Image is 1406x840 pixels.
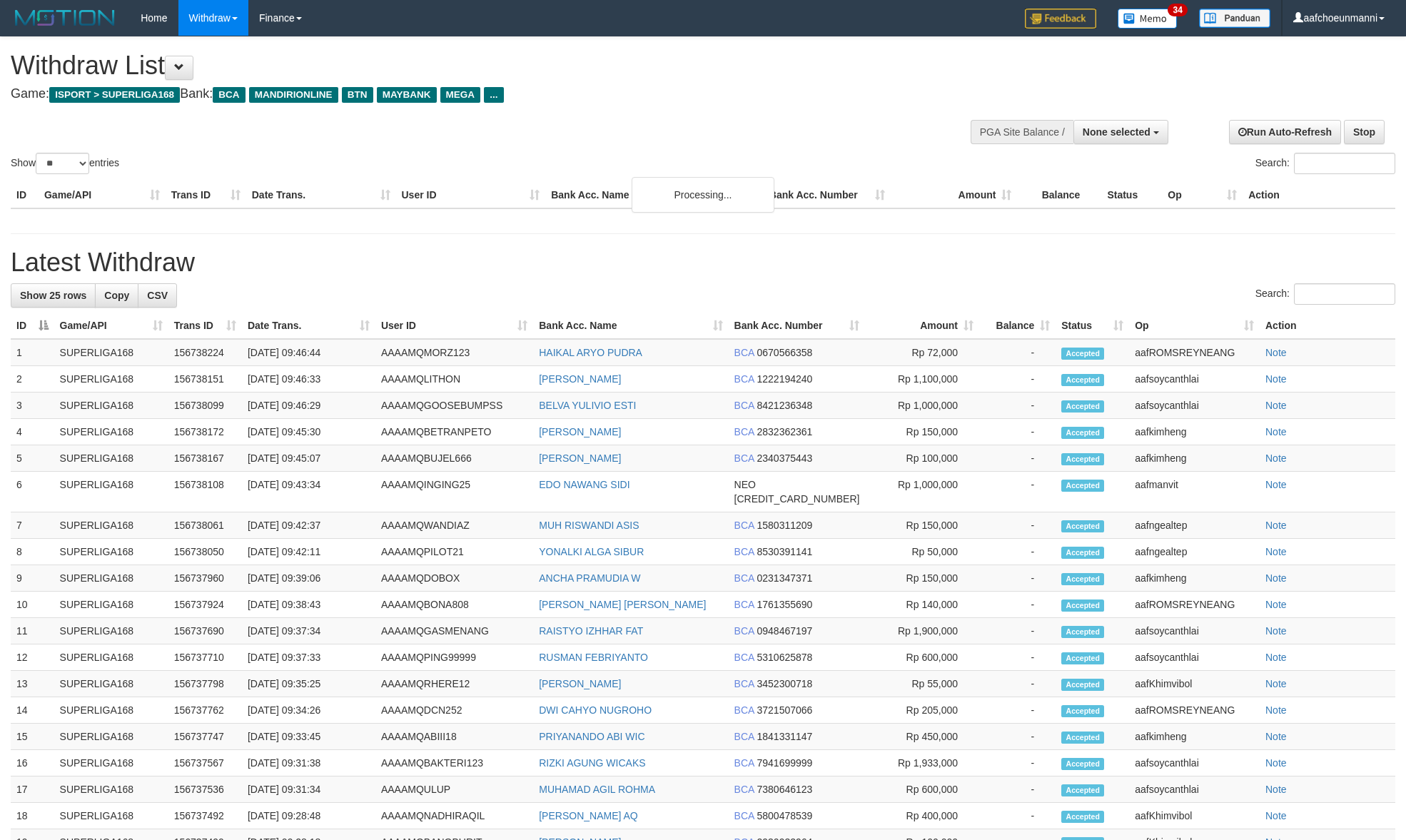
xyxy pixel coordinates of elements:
a: [PERSON_NAME] [539,373,621,385]
td: SUPERLIGA168 [54,472,168,512]
span: Copy 0948467197 to clipboard [757,625,813,637]
button: None selected [1073,120,1168,144]
span: BCA [734,347,754,358]
td: SUPERLIGA168 [54,671,168,697]
td: 16 [11,750,54,776]
td: 156737492 [168,803,242,829]
td: - [979,472,1056,512]
td: aafsoycanthlai [1129,366,1260,393]
td: aafsoycanthlai [1129,393,1260,419]
th: Game/API: activate to sort column ascending [54,313,168,339]
span: BCA [734,678,754,689]
td: AAAAMQBETRANPETO [375,419,533,445]
span: BCA [734,652,754,663]
td: - [979,697,1056,724]
a: Note [1265,652,1287,663]
td: - [979,419,1056,445]
td: 156737924 [168,592,242,618]
td: AAAAMQDCN252 [375,697,533,724]
span: Copy 5859457108771000 to clipboard [734,493,860,505]
span: Copy 7941699999 to clipboard [757,757,813,769]
th: Bank Acc. Number [764,182,891,208]
span: BCA [734,426,754,437]
span: BCA [734,572,754,584]
td: Rp 72,000 [865,339,979,366]
a: Run Auto-Refresh [1229,120,1341,144]
td: AAAAMQBAKTERI123 [375,750,533,776]
td: aafngealtep [1129,539,1260,565]
td: 11 [11,618,54,644]
th: Action [1243,182,1395,208]
td: - [979,776,1056,803]
span: BCA [734,452,754,464]
td: Rp 1,100,000 [865,366,979,393]
td: aafmanvit [1129,472,1260,512]
span: 34 [1168,4,1187,16]
td: - [979,618,1056,644]
td: [DATE] 09:45:30 [242,419,375,445]
span: Copy 8530391141 to clipboard [757,546,813,557]
span: MANDIRIONLINE [249,87,338,103]
a: Note [1265,572,1287,584]
a: MUH RISWANDI ASIS [539,520,639,531]
td: AAAAMQINGING25 [375,472,533,512]
td: Rp 50,000 [865,539,979,565]
td: aafROMSREYNEANG [1129,697,1260,724]
td: AAAAMQNADHIRAQIL [375,803,533,829]
a: Note [1265,599,1287,610]
td: 156738167 [168,445,242,472]
a: [PERSON_NAME] [539,426,621,437]
th: Op: activate to sort column ascending [1129,313,1260,339]
a: Note [1265,426,1287,437]
td: - [979,671,1056,697]
th: Balance: activate to sort column ascending [979,313,1056,339]
td: aafngealtep [1129,512,1260,539]
span: None selected [1083,126,1150,138]
span: BTN [342,87,373,103]
td: - [979,724,1056,750]
span: Accepted [1061,427,1104,439]
a: Note [1265,704,1287,716]
a: Show 25 rows [11,283,96,308]
td: - [979,445,1056,472]
span: MAYBANK [377,87,437,103]
td: 12 [11,644,54,671]
a: Note [1265,757,1287,769]
span: Accepted [1061,652,1104,664]
span: BCA [734,599,754,610]
td: - [979,565,1056,592]
td: 156737762 [168,697,242,724]
span: Accepted [1061,573,1104,585]
span: Copy 3721507066 to clipboard [757,704,813,716]
span: Show 25 rows [20,290,86,301]
th: Game/API [39,182,166,208]
td: 13 [11,671,54,697]
span: MEGA [440,87,481,103]
td: [DATE] 09:31:34 [242,776,375,803]
span: Copy 2832362361 to clipboard [757,426,813,437]
td: AAAAMQDOBOX [375,565,533,592]
a: Note [1265,520,1287,531]
td: aafkimheng [1129,724,1260,750]
a: Note [1265,452,1287,464]
a: Note [1265,625,1287,637]
a: PRIYANANDO ABI WIC [539,731,644,742]
span: Accepted [1061,732,1104,744]
th: Date Trans.: activate to sort column ascending [242,313,375,339]
td: 156737710 [168,644,242,671]
td: aafkimheng [1129,419,1260,445]
td: AAAAMQGASMENANG [375,618,533,644]
span: BCA [734,373,754,385]
span: Accepted [1061,374,1104,386]
div: Processing... [632,177,774,213]
td: - [979,512,1056,539]
td: aafROMSREYNEANG [1129,339,1260,366]
td: - [979,803,1056,829]
span: Copy 1222194240 to clipboard [757,373,813,385]
td: Rp 1,000,000 [865,472,979,512]
td: 156737690 [168,618,242,644]
td: SUPERLIGA168 [54,445,168,472]
td: 10 [11,592,54,618]
label: Search: [1255,283,1395,305]
td: 18 [11,803,54,829]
